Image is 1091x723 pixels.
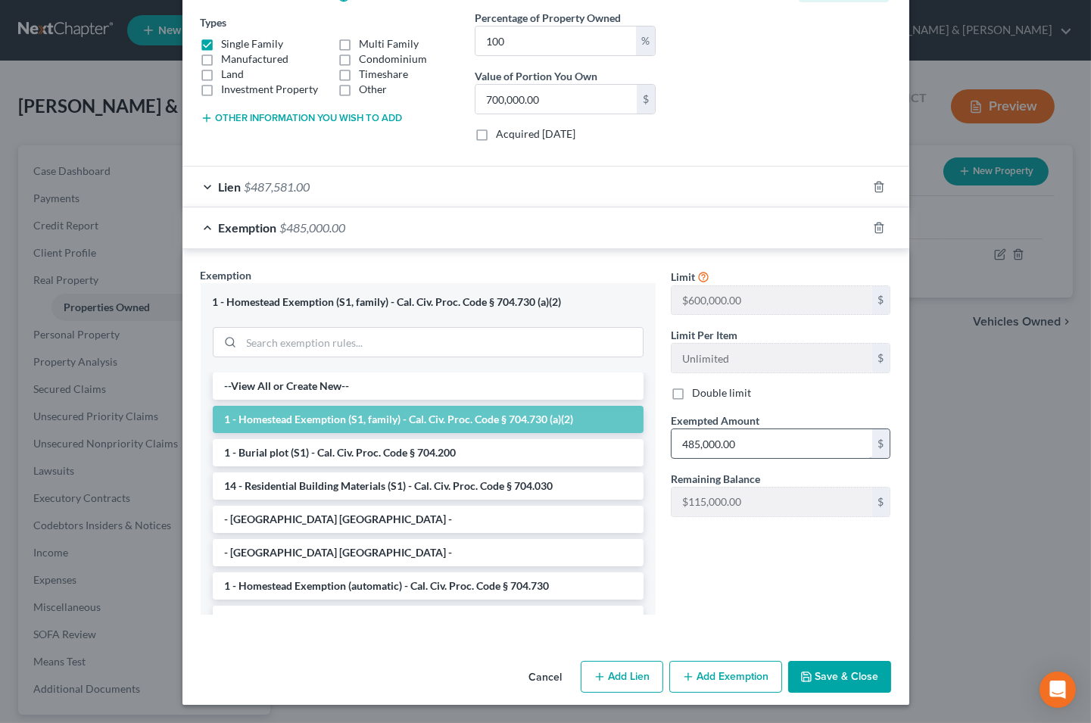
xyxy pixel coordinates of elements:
label: Multi Family [359,36,419,51]
li: - [GEOGRAPHIC_DATA] [GEOGRAPHIC_DATA] - [213,506,644,533]
label: Limit Per Item [671,327,737,343]
label: Remaining Balance [671,471,760,487]
div: % [636,26,655,55]
input: -- [672,286,872,315]
li: 1 - Homestead Exemption (automatic) - Cal. Civ. Proc. Code § 704.730 [213,572,644,600]
div: $ [872,429,890,458]
label: Acquired [DATE] [496,126,575,142]
li: 1 - Burial plot (S1) - Cal. Civ. Proc. Code § 704.200 [213,439,644,466]
span: Lien [219,179,242,194]
label: Timeshare [359,67,408,82]
div: $ [637,85,655,114]
label: Single Family [222,36,284,51]
span: Exempted Amount [671,414,759,427]
div: $ [872,286,890,315]
button: Add Exemption [669,661,782,693]
label: Manufactured [222,51,289,67]
li: 1 - Homestead Exemption (declared) - Cal. Civ. Proc. Code § 704.950 [213,606,644,633]
label: Percentage of Property Owned [475,10,621,26]
input: 0.00 [475,85,637,114]
button: Add Lien [581,661,663,693]
div: Open Intercom Messenger [1040,672,1076,708]
input: -- [672,344,872,372]
input: Search exemption rules... [242,328,643,357]
span: Exemption [201,269,252,282]
input: 0.00 [672,429,872,458]
label: Condominium [359,51,427,67]
label: Value of Portion You Own [475,68,597,84]
span: Limit [671,270,695,283]
span: $487,581.00 [245,179,310,194]
label: Investment Property [222,82,319,97]
span: Exemption [219,220,277,235]
div: $ [872,344,890,372]
li: 1 - Homestead Exemption (S1, family) - Cal. Civ. Proc. Code § 704.730 (a)(2) [213,406,644,433]
button: Cancel [517,662,575,693]
label: Types [201,14,227,30]
span: $485,000.00 [280,220,346,235]
li: --View All or Create New-- [213,372,644,400]
li: - [GEOGRAPHIC_DATA] [GEOGRAPHIC_DATA] - [213,539,644,566]
input: -- [672,488,872,516]
button: Save & Close [788,661,891,693]
input: 0.00 [475,26,636,55]
div: $ [872,488,890,516]
label: Double limit [692,385,751,400]
label: Other [359,82,387,97]
label: Land [222,67,245,82]
div: 1 - Homestead Exemption (S1, family) - Cal. Civ. Proc. Code § 704.730 (a)(2) [213,295,644,310]
button: Other information you wish to add [201,112,403,124]
li: 14 - Residential Building Materials (S1) - Cal. Civ. Proc. Code § 704.030 [213,472,644,500]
